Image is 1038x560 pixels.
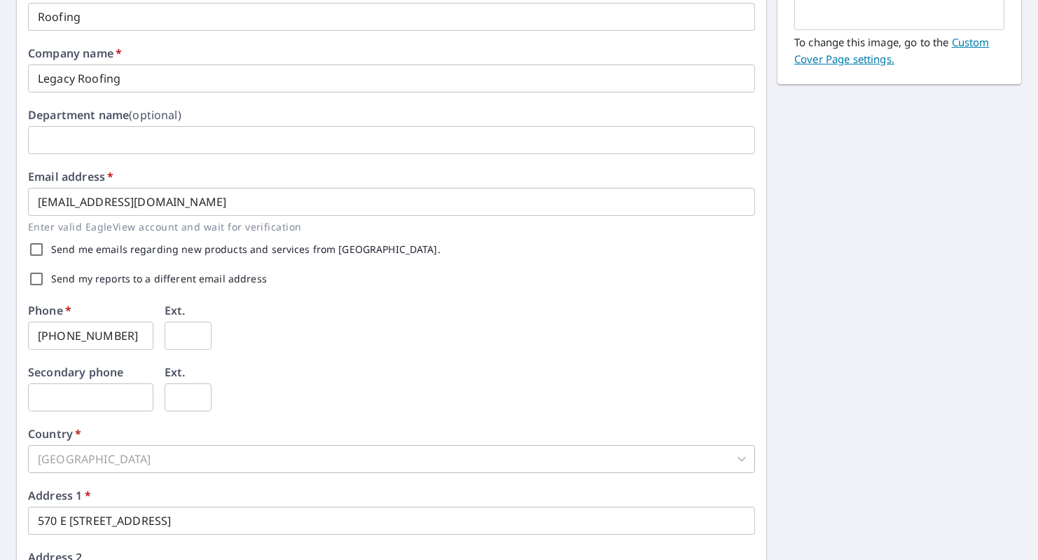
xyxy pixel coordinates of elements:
label: Secondary phone [28,367,123,378]
label: Ext. [165,367,186,378]
label: Ext. [165,305,186,316]
label: Company name [28,48,122,59]
label: Email address [28,171,113,182]
p: To change this image, go to the [794,30,1004,67]
div: [GEOGRAPHIC_DATA] [28,445,755,473]
b: (optional) [129,107,181,123]
label: Address 1 [28,490,91,501]
label: Department name [28,109,181,121]
label: Send me emails regarding new products and services from [GEOGRAPHIC_DATA]. [51,245,441,254]
p: Enter valid EagleView account and wait for verification [28,219,745,235]
label: Country [28,428,81,439]
label: Phone [28,305,71,316]
label: Send my reports to a different email address [51,274,267,284]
